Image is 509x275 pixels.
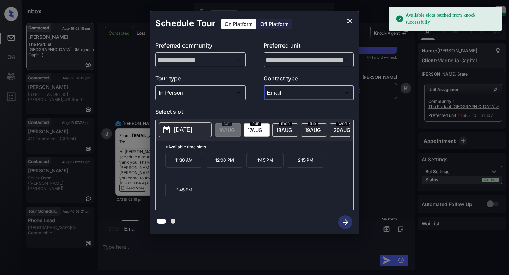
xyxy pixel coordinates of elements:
div: Off Platform [257,19,292,29]
h2: Schedule Tour [150,11,221,36]
span: 18 AUG [276,127,292,133]
span: 19 AUG [305,127,321,133]
div: In Person [157,87,244,99]
div: date-select [301,123,327,137]
div: On Platform [221,19,256,29]
p: [DATE] [174,126,192,134]
p: 1:45 PM [246,153,284,168]
span: 17 AUG [248,127,262,133]
div: Email [265,87,352,99]
span: wed [336,121,349,126]
span: tue [308,121,318,126]
button: [DATE] [159,122,212,137]
div: date-select [330,123,356,137]
button: close [343,14,357,28]
p: 2:15 PM [287,153,324,168]
p: Select slot [155,107,354,119]
p: *Available time slots [165,141,353,153]
div: Available slots fetched from knock successfully [396,9,496,29]
p: 2:45 PM [165,183,202,197]
p: 12:00 PM [206,153,243,168]
p: Tour type [155,74,246,85]
div: date-select [272,123,298,137]
button: btn-next [334,213,357,231]
p: Contact type [264,74,354,85]
div: date-select [244,123,270,137]
p: Preferred unit [264,41,354,52]
p: Preferred community [155,41,246,52]
span: sun [250,121,261,126]
p: 11:30 AM [165,153,202,168]
span: 20 AUG [334,127,350,133]
span: mon [279,121,292,126]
